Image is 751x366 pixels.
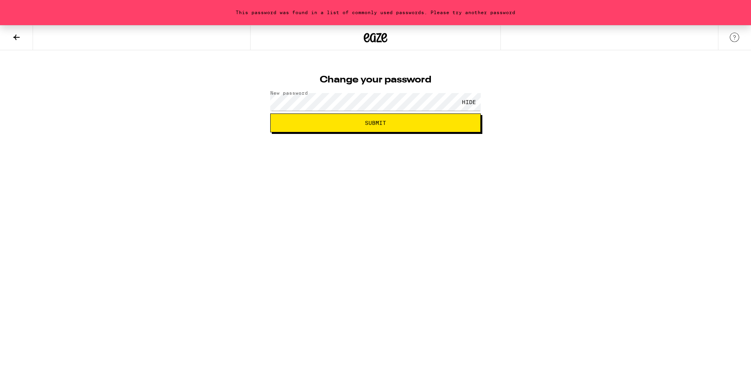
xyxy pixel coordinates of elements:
button: Submit [270,113,481,132]
div: HIDE [457,93,481,111]
span: Submit [365,120,386,126]
label: New password [270,90,308,95]
span: Hi. Need any help? [5,5,57,12]
h1: Change your password [270,75,481,85]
